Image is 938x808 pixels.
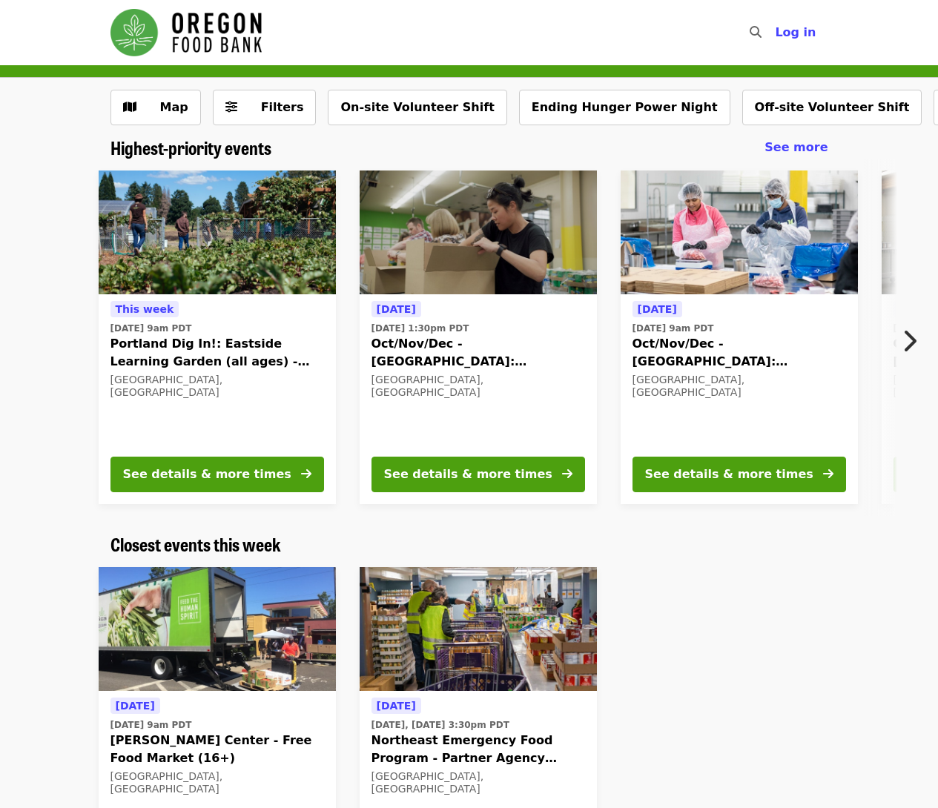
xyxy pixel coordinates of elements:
time: [DATE] 9am PDT [633,322,714,335]
span: [DATE] [377,700,416,712]
i: arrow-right icon [823,467,833,481]
button: See details & more times [371,457,585,492]
div: [GEOGRAPHIC_DATA], [GEOGRAPHIC_DATA] [110,374,324,399]
img: Oct/Nov/Dec - Beaverton: Repack/Sort (age 10+) organized by Oregon Food Bank [621,170,858,295]
div: See details & more times [645,466,813,483]
a: See more [764,139,828,156]
div: [GEOGRAPHIC_DATA], [GEOGRAPHIC_DATA] [371,770,585,795]
i: map icon [123,100,136,114]
span: Oct/Nov/Dec - [GEOGRAPHIC_DATA]: Repack/Sort (age [DEMOGRAPHIC_DATA]+) [633,335,846,371]
i: arrow-right icon [301,467,311,481]
button: Off-site Volunteer Shift [742,90,922,125]
time: [DATE] 9am PDT [110,718,192,732]
img: Ortiz Center - Free Food Market (16+) organized by Oregon Food Bank [99,567,336,692]
img: Northeast Emergency Food Program - Partner Agency Support organized by Oregon Food Bank [360,567,597,692]
i: chevron-right icon [902,327,916,355]
div: See details & more times [123,466,291,483]
span: Northeast Emergency Food Program - Partner Agency Support [371,732,585,767]
span: Portland Dig In!: Eastside Learning Garden (all ages) - Aug/Sept/Oct [110,335,324,371]
img: Oregon Food Bank - Home [110,9,262,56]
span: This week [116,303,174,315]
button: On-site Volunteer Shift [328,90,506,125]
input: Search [770,15,782,50]
i: search icon [750,25,762,39]
img: Oct/Nov/Dec - Portland: Repack/Sort (age 8+) organized by Oregon Food Bank [360,170,597,295]
span: [DATE] [638,303,677,315]
span: Closest events this week [110,531,281,557]
a: See details for "Oct/Nov/Dec - Beaverton: Repack/Sort (age 10+)" [621,170,858,504]
div: Highest-priority events [99,137,840,159]
button: Ending Hunger Power Night [519,90,730,125]
span: [DATE] [116,700,155,712]
span: Map [160,100,188,114]
div: [GEOGRAPHIC_DATA], [GEOGRAPHIC_DATA] [371,374,585,399]
a: Closest events this week [110,534,281,555]
div: Closest events this week [99,534,840,555]
a: See details for "Oct/Nov/Dec - Portland: Repack/Sort (age 8+)" [360,170,597,504]
div: [GEOGRAPHIC_DATA], [GEOGRAPHIC_DATA] [110,770,324,795]
span: Oct/Nov/Dec - [GEOGRAPHIC_DATA]: Repack/Sort (age [DEMOGRAPHIC_DATA]+) [371,335,585,371]
a: See details for "Portland Dig In!: Eastside Learning Garden (all ages) - Aug/Sept/Oct" [99,170,336,504]
span: Highest-priority events [110,134,271,160]
img: Portland Dig In!: Eastside Learning Garden (all ages) - Aug/Sept/Oct organized by Oregon Food Bank [99,170,336,295]
span: [DATE] [377,303,416,315]
span: Filters [261,100,304,114]
time: [DATE] 9am PDT [110,322,192,335]
button: Log in [763,18,828,47]
span: Log in [775,25,816,39]
button: See details & more times [633,457,846,492]
button: See details & more times [110,457,324,492]
a: Highest-priority events [110,137,271,159]
div: [GEOGRAPHIC_DATA], [GEOGRAPHIC_DATA] [633,374,846,399]
span: See more [764,140,828,154]
i: arrow-right icon [562,467,572,481]
div: See details & more times [384,466,552,483]
button: Show map view [110,90,201,125]
i: sliders-h icon [225,100,237,114]
button: Next item [889,320,938,362]
time: [DATE] 1:30pm PDT [371,322,469,335]
span: [PERSON_NAME] Center - Free Food Market (16+) [110,732,324,767]
time: [DATE], [DATE] 3:30pm PDT [371,718,509,732]
button: Filters (0 selected) [213,90,317,125]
